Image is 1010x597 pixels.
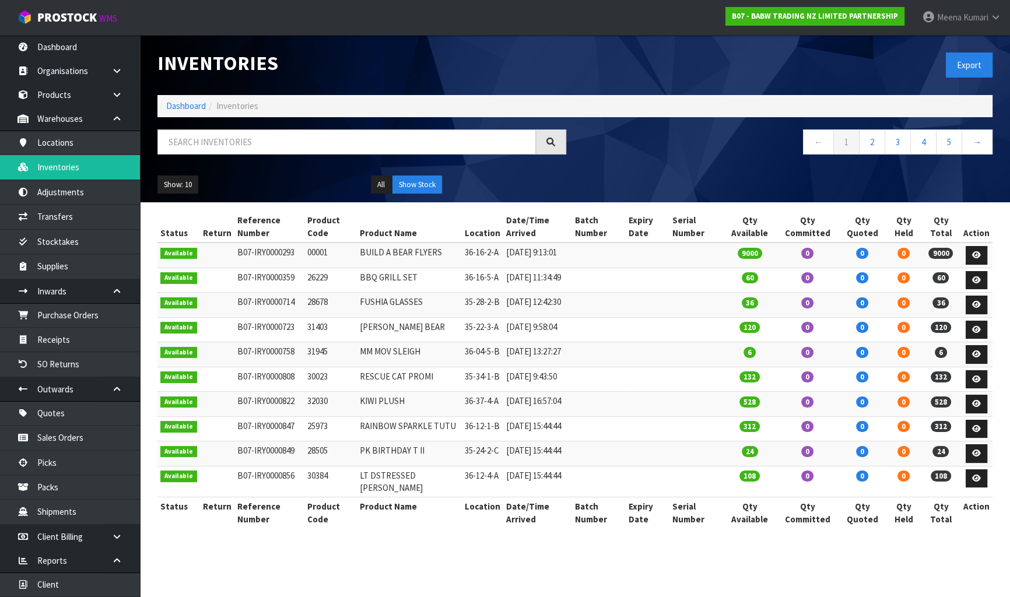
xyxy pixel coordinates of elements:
[160,297,197,309] span: Available
[234,367,304,392] td: B07-IRY0000808
[304,317,357,342] td: 31403
[160,322,197,333] span: Available
[739,322,760,333] span: 120
[503,392,572,417] td: [DATE] 16:57:04
[776,497,838,528] th: Qty Committed
[234,416,304,441] td: B07-IRY0000847
[932,272,949,283] span: 60
[503,466,572,497] td: [DATE] 15:44:44
[744,347,756,358] span: 6
[886,211,921,243] th: Qty Held
[742,446,758,457] span: 24
[234,466,304,497] td: B07-IRY0000856
[801,371,813,382] span: 0
[859,129,885,154] a: 2
[723,211,776,243] th: Qty Available
[897,248,910,259] span: 0
[946,52,993,78] button: Export
[157,497,200,528] th: Status
[935,347,947,358] span: 6
[234,211,304,243] th: Reference Number
[357,268,462,293] td: BBQ GRILL SET
[962,129,993,154] a: →
[801,297,813,308] span: 0
[200,211,234,243] th: Return
[503,416,572,441] td: [DATE] 15:44:44
[801,248,813,259] span: 0
[897,347,910,358] span: 0
[462,441,503,466] td: 35-24-2-C
[200,497,234,528] th: Return
[462,497,503,528] th: Location
[234,342,304,367] td: B07-IRY0000758
[885,129,911,154] a: 3
[462,211,503,243] th: Location
[963,12,988,23] span: Kumari
[897,421,910,432] span: 0
[357,293,462,318] td: FUSHIA GLASSES
[572,497,626,528] th: Batch Number
[234,317,304,342] td: B07-IRY0000723
[921,497,960,528] th: Qty Total
[304,441,357,466] td: 28505
[503,441,572,466] td: [DATE] 15:44:44
[856,347,868,358] span: 0
[626,497,669,528] th: Expiry Date
[503,293,572,318] td: [DATE] 12:42:30
[160,272,197,284] span: Available
[462,342,503,367] td: 36-04-5-B
[304,342,357,367] td: 31945
[801,322,813,333] span: 0
[931,470,951,482] span: 108
[234,441,304,466] td: B07-IRY0000849
[216,100,258,111] span: Inventories
[157,52,566,74] h1: Inventories
[960,497,993,528] th: Action
[462,293,503,318] td: 35-28-2-B
[503,211,572,243] th: Date/Time Arrived
[462,466,503,497] td: 36-12-4-A
[234,243,304,268] td: B07-IRY0000293
[856,446,868,457] span: 0
[725,7,904,26] a: B07 - BABW TRADING NZ LIMITED PARTNERSHIP
[897,272,910,283] span: 0
[157,175,198,194] button: Show: 10
[856,297,868,308] span: 0
[304,211,357,243] th: Product Code
[856,470,868,482] span: 0
[742,297,758,308] span: 36
[160,371,197,383] span: Available
[856,248,868,259] span: 0
[357,497,462,528] th: Product Name
[839,497,886,528] th: Qty Quoted
[856,371,868,382] span: 0
[160,248,197,259] span: Available
[626,211,669,243] th: Expiry Date
[17,10,32,24] img: cube-alt.png
[932,297,949,308] span: 36
[897,297,910,308] span: 0
[304,466,357,497] td: 30384
[37,10,97,25] span: ProStock
[392,175,442,194] button: Show Stock
[234,392,304,417] td: B07-IRY0000822
[739,371,760,382] span: 132
[801,446,813,457] span: 0
[801,347,813,358] span: 0
[897,322,910,333] span: 0
[160,446,197,458] span: Available
[669,211,723,243] th: Serial Number
[931,396,951,408] span: 528
[462,317,503,342] td: 35-22-3-A
[897,446,910,457] span: 0
[503,268,572,293] td: [DATE] 11:34:49
[801,421,813,432] span: 0
[234,268,304,293] td: B07-IRY0000359
[803,129,834,154] a: ←
[910,129,937,154] a: 4
[897,371,910,382] span: 0
[462,268,503,293] td: 36-16-5-A
[742,272,758,283] span: 60
[839,211,886,243] th: Qty Quoted
[931,322,951,333] span: 120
